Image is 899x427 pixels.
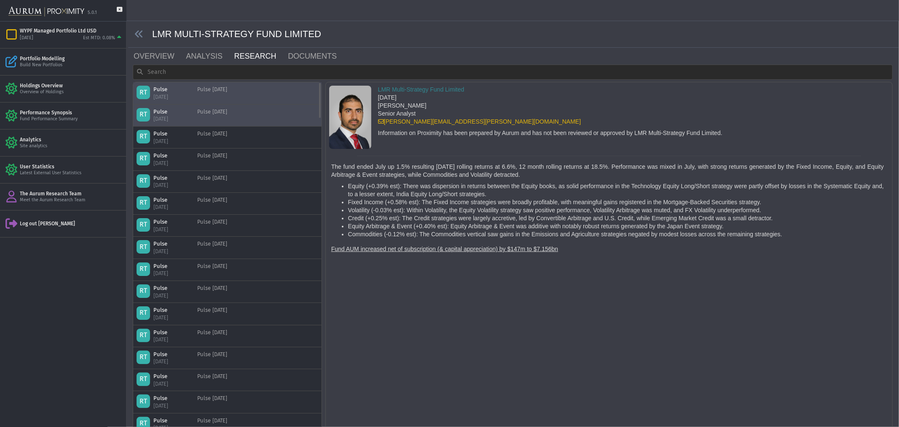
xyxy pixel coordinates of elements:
[153,203,187,211] div: [DATE]
[348,222,884,230] li: Equity Arbitrage & Event (+0.40% est): Equity Arbitrage & Event was additive with notably robust ...
[20,35,33,41] div: [DATE]
[197,152,227,167] div: Pulse [DATE]
[197,196,227,211] div: Pulse [DATE]
[20,136,123,143] div: Analytics
[153,336,187,343] div: [DATE]
[197,130,227,145] div: Pulse [DATE]
[287,48,348,65] a: DOCUMENTS
[329,86,371,149] img: image
[378,118,581,125] a: [PERSON_NAME][EMAIL_ADDRESS][PERSON_NAME][DOMAIN_NAME]
[348,214,884,222] li: Credit (+0.25% est): The Credit strategies were largely accretive, led by Convertible Arbitrage a...
[153,284,187,292] div: Pulse
[20,143,123,149] div: Site analytics
[137,262,150,276] div: RT
[137,108,150,122] div: RT
[197,262,227,277] div: Pulse [DATE]
[331,163,884,179] p: The fund ended July up 1.5% resulting [DATE] rolling returns at 6.6%, 12 month rolling returns at...
[197,174,227,189] div: Pulse [DATE]
[197,351,227,365] div: Pulse [DATE]
[137,373,150,386] div: RT
[20,27,123,34] div: WYPF Managed Portfolio Ltd USD
[20,55,123,62] div: Portfolio Modelling
[153,181,187,189] div: [DATE]
[153,306,187,314] div: Pulse
[137,152,150,165] div: RT
[348,198,884,206] li: Fixed Income (+0.58% est): The Fixed Income strategies were broadly profitable, with meaningful g...
[137,329,150,342] div: RT
[20,197,123,203] div: Meet the Aurum Research Team
[153,358,187,365] div: [DATE]
[197,373,227,387] div: Pulse [DATE]
[137,174,150,188] div: RT
[153,130,187,138] div: Pulse
[378,102,722,110] div: [PERSON_NAME]
[378,94,722,102] div: [DATE]
[153,373,187,380] div: Pulse
[153,270,187,277] div: [DATE]
[128,21,899,48] div: LMR MULTI-STRATEGY FUND LIMITED
[197,395,227,409] div: Pulse [DATE]
[133,48,185,65] a: OVERVIEW
[197,218,227,233] div: Pulse [DATE]
[137,86,150,99] div: RT
[153,417,187,424] div: Pulse
[153,329,187,336] div: Pulse
[137,306,150,320] div: RT
[137,218,150,232] div: RT
[153,380,187,388] div: [DATE]
[153,159,187,167] div: [DATE]
[348,182,884,198] li: Equity (+0.39% est): There was dispersion in returns between the Equity books, as solid performan...
[378,86,464,93] a: LMR Multi-Strategy Fund Limited
[137,196,150,210] div: RT
[153,93,187,101] div: [DATE]
[378,110,722,118] div: Senior Analyst
[197,329,227,343] div: Pulse [DATE]
[378,129,722,137] div: Information on Proximity has been prepared by Aurum and has not been reviewed or approved by LMR ...
[153,196,187,204] div: Pulse
[348,230,884,238] li: Commodities (-0.12% est): The Commodities vertical saw gains in the Emissions and Agriculture str...
[153,86,187,93] div: Pulse
[153,262,187,270] div: Pulse
[137,351,150,364] div: RT
[153,314,187,322] div: [DATE]
[197,240,227,255] div: Pulse [DATE]
[137,130,150,143] div: RT
[20,116,123,122] div: Fund Performance Summary
[137,395,150,408] div: RT
[153,152,187,159] div: Pulse
[153,218,187,226] div: Pulse
[197,306,227,321] div: Pulse [DATE]
[153,115,187,123] div: [DATE]
[153,174,187,182] div: Pulse
[153,248,187,255] div: [DATE]
[153,226,187,233] div: [DATE]
[137,240,150,254] div: RT
[8,2,84,21] img: Aurum-Proximity%20white.svg
[331,246,558,252] u: Fund AUM increased net of subscription (& capital appreciation) by $147m to $7.156bn
[20,62,123,68] div: Build New Portfolios
[348,206,884,214] li: Volatility (-0.03% est): Within Volatility, the Equity Volatility strategy saw positive performan...
[88,10,97,16] div: 5.0.1
[197,284,227,299] div: Pulse [DATE]
[153,351,187,358] div: Pulse
[20,82,123,89] div: Holdings Overview
[197,108,227,123] div: Pulse [DATE]
[20,190,123,197] div: The Aurum Research Team
[153,402,187,410] div: [DATE]
[20,170,123,176] div: Latest External User Statistics
[20,220,123,227] div: Log out [PERSON_NAME]
[153,240,187,248] div: Pulse
[197,86,227,100] div: Pulse [DATE]
[153,395,187,402] div: Pulse
[20,163,123,170] div: User Statistics
[153,108,187,116] div: Pulse
[137,284,150,298] div: RT
[83,35,115,41] div: Est MTD: 0.08%
[20,89,123,95] div: Overview of Holdings
[233,48,287,65] a: RESEARCH
[185,48,233,65] a: ANALYSIS
[153,292,187,300] div: [DATE]
[20,109,123,116] div: Performance Synopsis
[153,138,187,145] div: [DATE]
